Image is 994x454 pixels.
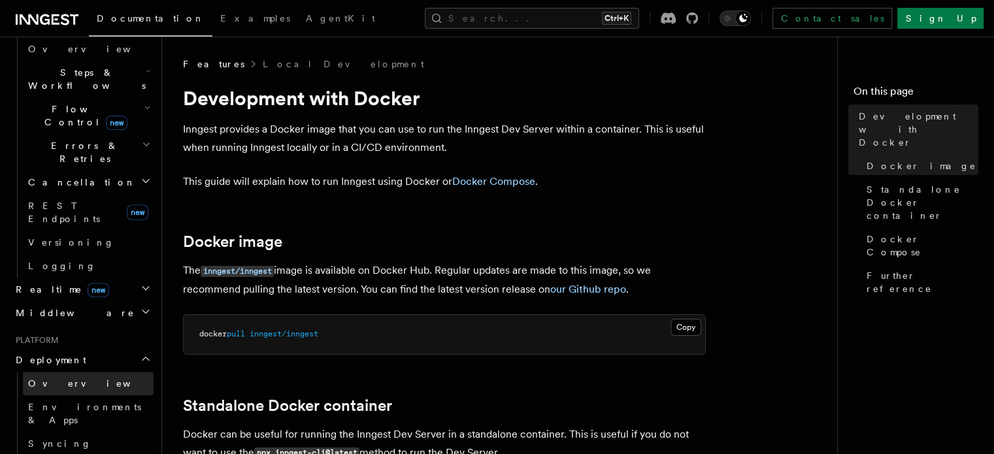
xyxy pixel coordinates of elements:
[23,139,142,165] span: Errors & Retries
[10,306,135,319] span: Middleware
[867,183,978,222] span: Standalone Docker container
[250,329,318,338] span: inngest/inngest
[28,402,141,425] span: Environments & Apps
[23,103,144,129] span: Flow Control
[897,8,984,29] a: Sign Up
[10,301,154,325] button: Middleware
[861,178,978,227] a: Standalone Docker container
[28,378,163,389] span: Overview
[23,395,154,432] a: Environments & Apps
[28,261,96,271] span: Logging
[201,264,274,276] a: inngest/inngest
[28,438,91,449] span: Syncing
[772,8,892,29] a: Contact sales
[89,4,212,37] a: Documentation
[23,254,154,278] a: Logging
[10,283,109,296] span: Realtime
[23,61,154,97] button: Steps & Workflows
[183,397,392,415] a: Standalone Docker container
[23,194,154,231] a: REST Endpointsnew
[23,231,154,254] a: Versioning
[853,105,978,154] a: Development with Docker
[201,266,274,277] code: inngest/inngest
[853,84,978,105] h4: On this page
[306,13,375,24] span: AgentKit
[127,204,148,220] span: new
[23,97,154,134] button: Flow Controlnew
[671,319,701,336] button: Copy
[10,278,154,301] button: Realtimenew
[28,44,163,54] span: Overview
[227,329,245,338] span: pull
[861,154,978,178] a: Docker image
[23,66,146,92] span: Steps & Workflows
[10,335,59,346] span: Platform
[263,57,424,71] a: Local Development
[183,120,706,157] p: Inngest provides a Docker image that you can use to run the Inngest Dev Server within a container...
[106,116,127,130] span: new
[220,13,290,24] span: Examples
[183,86,706,110] h1: Development with Docker
[28,201,100,224] span: REST Endpoints
[859,110,978,149] span: Development with Docker
[183,233,282,251] a: Docker image
[212,4,298,35] a: Examples
[28,237,114,248] span: Versioning
[97,13,205,24] span: Documentation
[602,12,631,25] kbd: Ctrl+K
[298,4,383,35] a: AgentKit
[861,227,978,264] a: Docker Compose
[867,233,978,259] span: Docker Compose
[10,37,154,278] div: Inngest Functions
[861,264,978,300] a: Further reference
[23,134,154,170] button: Errors & Retries
[183,172,706,191] p: This guide will explain how to run Inngest using Docker or .
[425,8,639,29] button: Search...Ctrl+K
[10,353,86,366] span: Deployment
[183,57,244,71] span: Features
[23,176,136,189] span: Cancellation
[199,329,227,338] span: docker
[88,283,109,297] span: new
[867,159,976,172] span: Docker image
[867,269,978,295] span: Further reference
[23,372,154,395] a: Overview
[183,261,706,299] p: The image is available on Docker Hub. Regular updates are made to this image, so we recommend pul...
[10,348,154,372] button: Deployment
[23,170,154,194] button: Cancellation
[23,37,154,61] a: Overview
[720,10,751,26] button: Toggle dark mode
[452,175,535,187] a: Docker Compose
[550,283,626,295] a: our Github repo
